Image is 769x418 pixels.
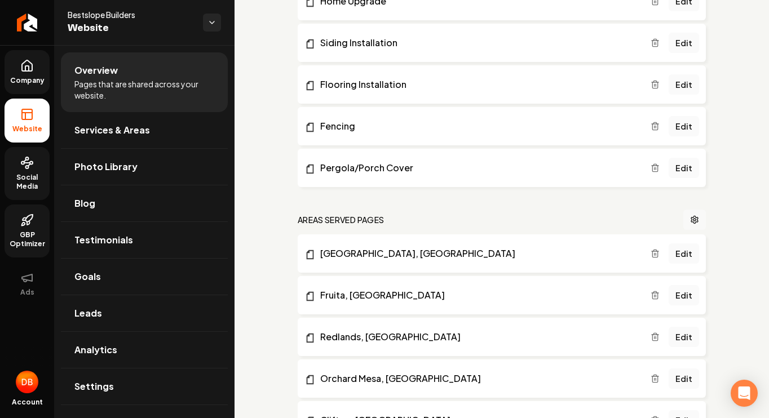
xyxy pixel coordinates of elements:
a: Goals [61,259,228,295]
h2: Areas Served Pages [298,214,384,225]
a: Flooring Installation [304,78,651,91]
span: Blog [74,197,95,210]
a: Edit [669,368,699,389]
span: Website [68,20,194,36]
span: Website [8,124,47,134]
a: Social Media [5,147,50,200]
a: Analytics [61,332,228,368]
a: Edit [669,116,699,136]
span: Photo Library [74,160,138,174]
div: Open Intercom Messenger [731,380,758,407]
a: Photo Library [61,149,228,185]
span: Overview [74,64,118,77]
a: Fencing [304,119,651,133]
span: Goals [74,270,101,283]
button: Open user button [16,371,38,393]
span: Pages that are shared across your website. [74,78,214,101]
a: Fruita, [GEOGRAPHIC_DATA] [304,288,651,302]
span: Bestslope Builders [68,9,194,20]
span: Settings [74,380,114,393]
span: Leads [74,306,102,320]
a: Siding Installation [304,36,651,50]
span: Analytics [74,343,117,357]
a: Orchard Mesa, [GEOGRAPHIC_DATA] [304,372,651,385]
span: Account [12,398,43,407]
a: Edit [669,327,699,347]
span: Social Media [5,173,50,191]
a: Services & Areas [61,112,228,148]
span: Company [6,76,49,85]
a: Edit [669,33,699,53]
a: Edit [669,243,699,264]
a: Settings [61,368,228,404]
img: Rebolt Logo [17,14,38,32]
a: GBP Optimizer [5,204,50,257]
a: Pergola/Porch Cover [304,161,651,175]
button: Ads [5,262,50,306]
span: Ads [16,288,39,297]
a: Edit [669,285,699,305]
a: Edit [669,74,699,95]
span: Services & Areas [74,123,150,137]
img: Devon Balet [16,371,38,393]
a: Leads [61,295,228,331]
a: Company [5,50,50,94]
a: Testimonials [61,222,228,258]
a: Redlands, [GEOGRAPHIC_DATA] [304,330,651,344]
span: Testimonials [74,233,133,247]
span: GBP Optimizer [5,230,50,248]
a: Blog [61,185,228,221]
a: Edit [669,158,699,178]
a: [GEOGRAPHIC_DATA], [GEOGRAPHIC_DATA] [304,247,651,260]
